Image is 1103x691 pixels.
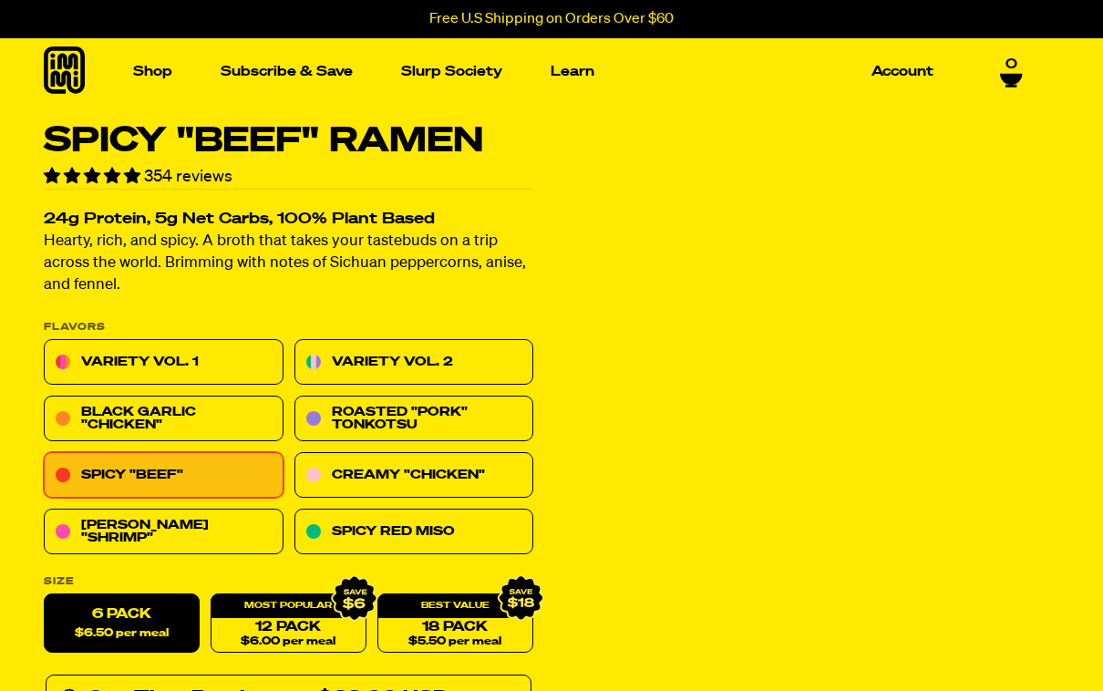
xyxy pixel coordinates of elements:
[44,169,144,185] span: 4.82 stars
[294,453,534,499] a: Creamy "Chicken"
[144,169,232,185] span: 354 reviews
[864,57,941,86] a: Account
[394,57,510,86] a: Slurp Society
[1005,56,1017,72] span: 0
[44,323,533,333] p: Flavors
[44,594,200,654] label: 6 Pack
[44,510,283,555] a: [PERSON_NAME] "Shrimp"
[213,57,360,86] a: Subscribe & Save
[44,124,533,159] h1: Spicy "Beef" Ramen
[44,397,283,442] a: Black Garlic "Chicken"
[44,212,533,228] h2: 24g Protein, 5g Net Carbs, 100% Plant Based
[294,397,534,442] a: Roasted "Pork" Tonkotsu
[126,38,941,105] nav: Main navigation
[377,594,533,654] a: 18 Pack$5.50 per meal
[211,594,366,654] a: 12 Pack$6.00 per meal
[75,628,169,640] span: $6.50 per meal
[543,57,602,86] a: Learn
[294,340,534,386] a: Variety Vol. 2
[44,232,533,297] p: Hearty, rich, and spicy. A broth that takes your tastebuds on a trip across the world. Brimming w...
[44,453,283,499] a: Spicy "Beef"
[429,11,674,27] p: Free U.S Shipping on Orders Over $60
[44,340,283,386] a: Variety Vol. 1
[241,636,335,648] span: $6.00 per meal
[408,636,501,648] span: $5.50 per meal
[1000,56,1023,87] a: 0
[294,510,534,555] a: Spicy Red Miso
[126,57,180,86] a: Shop
[44,577,533,587] label: Size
